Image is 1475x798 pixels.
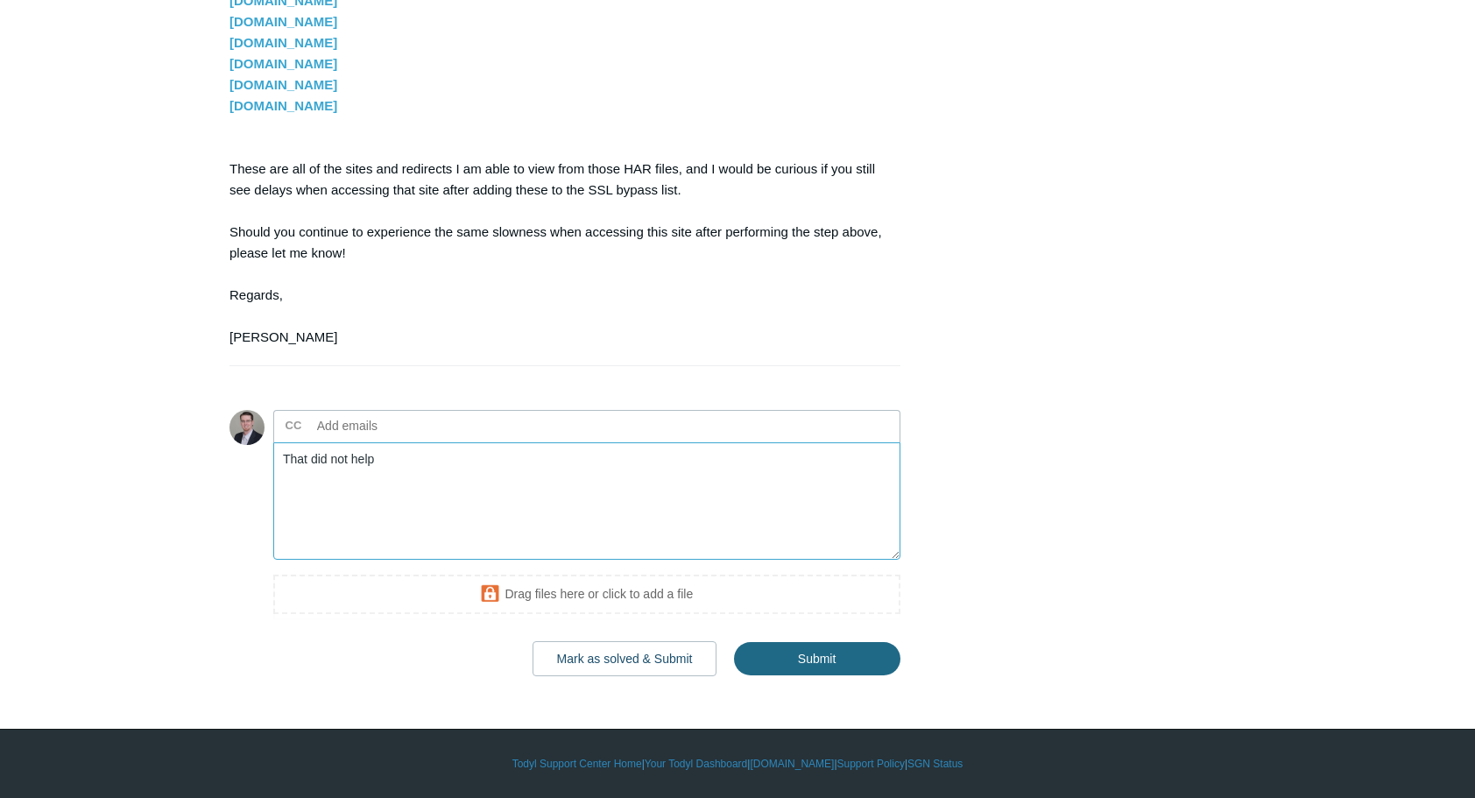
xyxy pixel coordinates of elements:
[286,413,302,439] label: CC
[229,98,337,113] a: [DOMAIN_NAME]
[229,35,337,50] a: [DOMAIN_NAME]
[645,756,747,772] a: Your Todyl Dashboard
[229,56,337,71] a: [DOMAIN_NAME]
[750,756,834,772] a: [DOMAIN_NAME]
[229,756,1246,772] div: | | | |
[310,413,498,439] input: Add emails
[907,756,963,772] a: SGN Status
[273,442,900,561] textarea: Add your reply
[512,756,642,772] a: Todyl Support Center Home
[229,14,337,29] a: [DOMAIN_NAME]
[837,756,905,772] a: Support Policy
[229,77,337,92] a: [DOMAIN_NAME]
[533,641,717,676] button: Mark as solved & Submit
[734,642,900,675] input: Submit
